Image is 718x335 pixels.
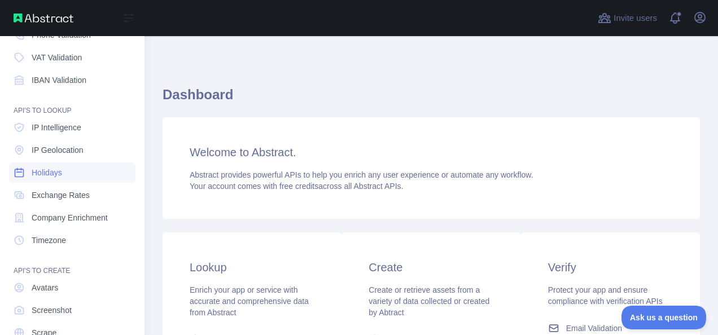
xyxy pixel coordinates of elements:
[9,117,135,138] a: IP Intelligence
[9,140,135,160] a: IP Geolocation
[9,47,135,68] a: VAT Validation
[190,144,673,160] h3: Welcome to Abstract.
[32,235,66,246] span: Timezone
[9,70,135,90] a: IBAN Validation
[548,259,673,275] h3: Verify
[9,277,135,298] a: Avatars
[566,323,622,334] span: Email Validation
[14,14,73,23] img: Abstract API
[32,122,81,133] span: IP Intelligence
[190,182,403,191] span: Your account comes with across all Abstract APIs.
[369,259,493,275] h3: Create
[32,74,86,86] span: IBAN Validation
[190,259,314,275] h3: Lookup
[9,230,135,250] a: Timezone
[9,185,135,205] a: Exchange Rates
[32,189,90,201] span: Exchange Rates
[32,305,72,316] span: Screenshot
[614,12,657,25] span: Invite users
[9,92,135,115] div: API'S TO LOOKUP
[163,86,700,113] h1: Dashboard
[9,300,135,320] a: Screenshot
[32,282,58,293] span: Avatars
[279,182,318,191] span: free credits
[9,162,135,183] a: Holidays
[190,285,309,317] span: Enrich your app or service with accurate and comprehensive data from Abstract
[621,306,707,329] iframe: Toggle Customer Support
[32,52,82,63] span: VAT Validation
[596,9,659,27] button: Invite users
[369,285,489,317] span: Create or retrieve assets from a variety of data collected or created by Abtract
[9,208,135,228] a: Company Enrichment
[32,167,62,178] span: Holidays
[9,253,135,275] div: API'S TO CREATE
[190,170,533,179] span: Abstract provides powerful APIs to help you enrich any user experience or automate any workflow.
[32,144,84,156] span: IP Geolocation
[548,285,663,306] span: Protect your app and ensure compliance with verification APIs
[32,212,108,223] span: Company Enrichment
